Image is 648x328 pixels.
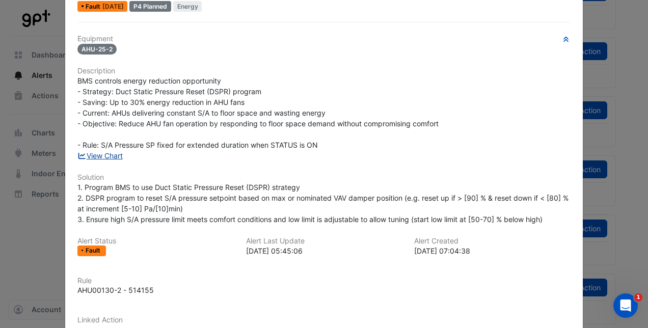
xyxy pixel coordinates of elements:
[414,245,571,256] div: [DATE] 07:04:38
[77,316,571,324] h6: Linked Action
[86,4,102,10] span: Fault
[246,245,402,256] div: [DATE] 05:45:06
[173,1,202,12] span: Energy
[77,285,154,295] div: AHU00130-2 - 514155
[77,44,117,54] span: AHU-25-2
[414,237,571,245] h6: Alert Created
[77,151,123,160] a: View Chart
[634,293,642,302] span: 1
[77,237,234,245] h6: Alert Status
[77,173,571,182] h6: Solution
[86,248,102,254] span: Fault
[102,3,124,10] span: Mon 28-Jul-2025 05:45 AEST
[77,67,571,75] h6: Description
[246,237,402,245] h6: Alert Last Update
[613,293,638,318] iframe: Intercom live chat
[77,35,571,43] h6: Equipment
[77,277,571,285] h6: Rule
[129,1,171,12] div: P4 Planned
[77,76,439,149] span: BMS controls energy reduction opportunity - Strategy: Duct Static Pressure Reset (DSPR) program -...
[77,183,571,224] span: 1. Program BMS to use Duct Static Pressure Reset (DSPR) strategy 2. DSPR program to reset S/A pre...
